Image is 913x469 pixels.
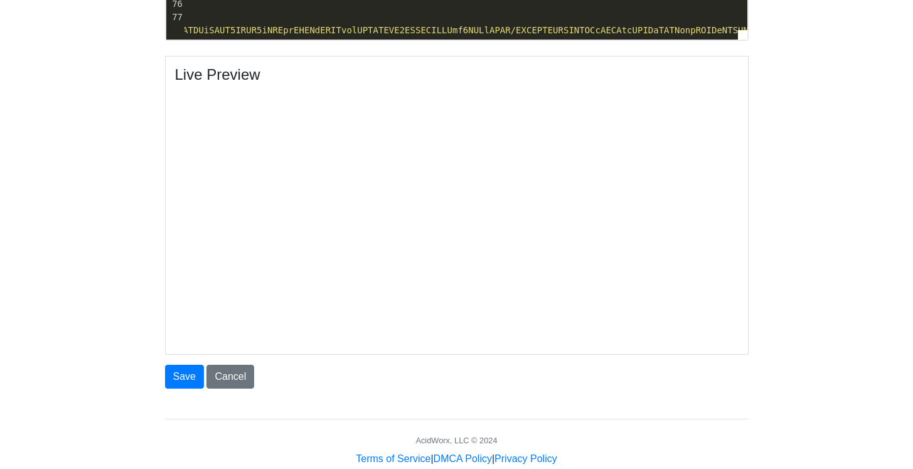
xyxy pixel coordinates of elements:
a: Privacy Policy [494,453,557,464]
div: AcidWorx, LLC © 2024 [415,434,497,446]
a: DMCA Policy [434,453,492,464]
h4: Live Preview [175,66,739,84]
div: 77 [166,11,184,24]
div: | | [356,451,557,466]
button: Save [165,365,204,389]
a: Terms of Service [356,453,430,464]
a: Cancel [206,365,254,389]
